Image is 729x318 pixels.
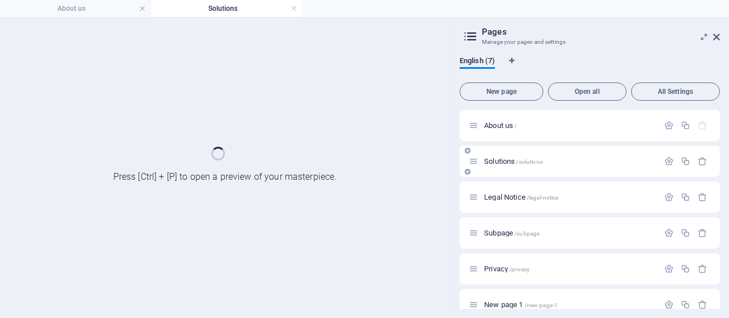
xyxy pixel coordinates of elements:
button: New page [460,82,543,101]
div: Settings [664,228,674,238]
div: Settings [664,121,674,130]
div: Settings [664,264,674,274]
div: Settings [664,156,674,166]
button: Open all [548,82,626,101]
span: Click to open page [484,265,530,273]
span: Click to open page [484,300,558,309]
div: Privacy/privacy [481,265,658,272]
div: New page 1/new-page-1 [481,301,658,308]
div: Remove [698,156,707,166]
h2: Pages [482,27,720,37]
div: About us/ [481,122,658,129]
div: Remove [698,192,707,202]
div: Remove [698,264,707,274]
div: Duplicate [681,300,690,309]
div: Duplicate [681,156,690,166]
div: Duplicate [681,228,690,238]
span: Click to open page [484,193,558,201]
span: English (7) [460,54,495,70]
div: The startpage cannot be deleted [698,121,707,130]
h4: Solutions [151,2,303,15]
span: Solutions [484,157,543,166]
span: Open all [553,88,621,95]
span: Click to open page [484,229,539,237]
span: Click to open page [484,121,517,130]
span: All Settings [636,88,715,95]
span: /privacy [509,266,530,272]
div: Subpage/subpage [481,229,658,237]
div: Settings [664,192,674,202]
span: / [514,123,517,129]
div: Duplicate [681,264,690,274]
div: Language Tabs [460,56,720,78]
div: Solutions/solutions [481,158,658,165]
div: Remove [698,228,707,238]
div: Settings [664,300,674,309]
div: Legal Notice/legal-notice [481,193,658,201]
button: All Settings [631,82,720,101]
span: New page [465,88,538,95]
div: Duplicate [681,121,690,130]
h3: Manage your pages and settings [482,37,697,47]
span: /legal-notice [527,195,559,201]
span: /subpage [514,230,539,237]
div: Remove [698,300,707,309]
span: /solutions [516,159,542,165]
div: Duplicate [681,192,690,202]
span: /new-page-1 [525,302,558,308]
